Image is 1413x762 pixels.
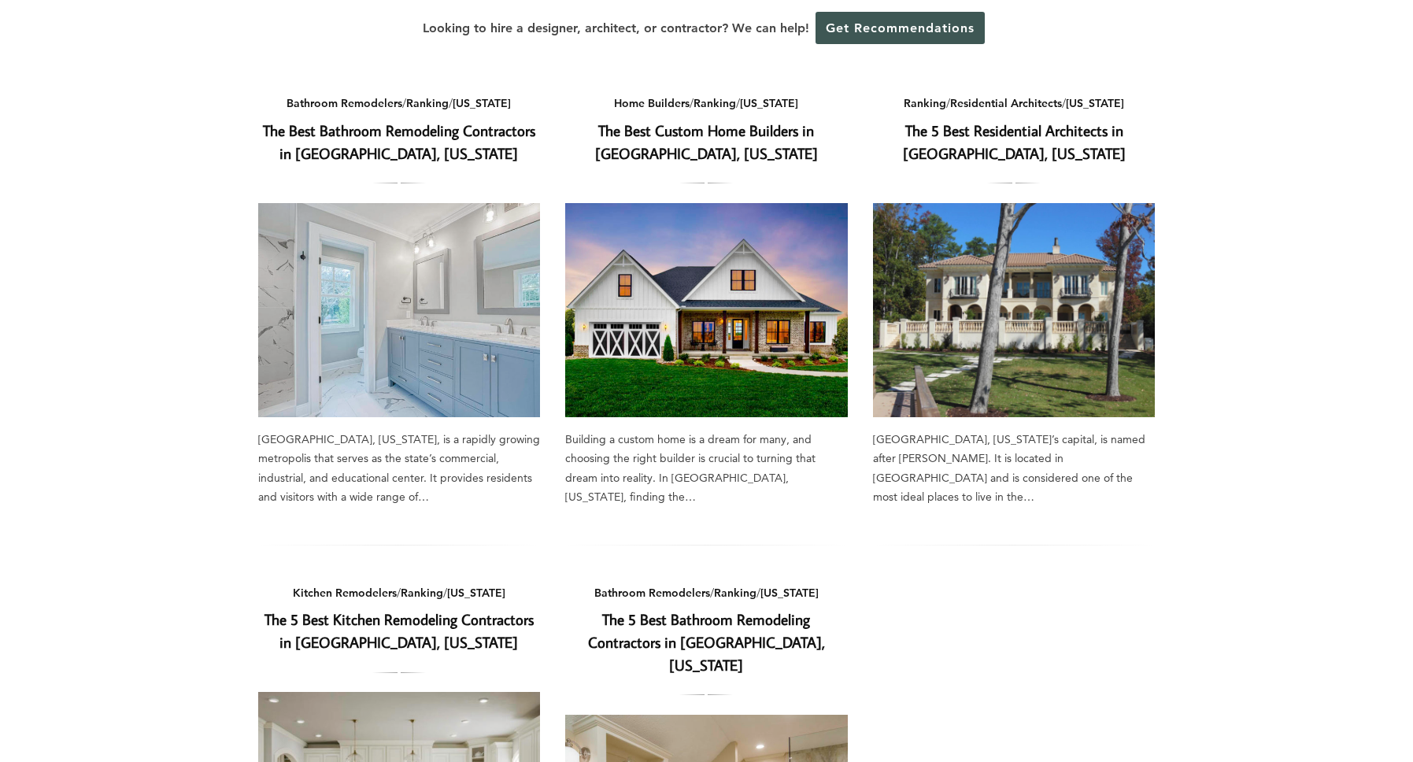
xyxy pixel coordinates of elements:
a: Residential Architects [950,96,1062,110]
div: / / [258,583,541,603]
a: Get Recommendations [816,12,985,44]
a: The Best Custom Home Builders in [GEOGRAPHIC_DATA], [US_STATE] [595,120,818,163]
div: / / [258,94,541,113]
a: The Best Bathroom Remodeling Contractors in [GEOGRAPHIC_DATA], [US_STATE] [258,203,541,417]
div: [GEOGRAPHIC_DATA], [US_STATE]’s capital, is named after [PERSON_NAME]. It is located in [GEOGRAPH... [873,430,1156,507]
a: [US_STATE] [740,96,798,110]
a: The 5 Best Kitchen Remodeling Contractors in [GEOGRAPHIC_DATA], [US_STATE] [264,609,534,652]
a: Bathroom Remodelers [287,96,402,110]
a: The 5 Best Residential Architects in [GEOGRAPHIC_DATA], [US_STATE] [903,120,1126,163]
a: The 5 Best Bathroom Remodeling Contractors in [GEOGRAPHIC_DATA], [US_STATE] [588,609,825,675]
a: [US_STATE] [447,586,505,600]
a: Ranking [904,96,946,110]
div: / / [565,94,848,113]
div: / / [565,583,848,603]
a: [US_STATE] [1066,96,1124,110]
a: [US_STATE] [760,586,819,600]
a: Home Builders [614,96,690,110]
div: / / [873,94,1156,113]
a: The Best Bathroom Remodeling Contractors in [GEOGRAPHIC_DATA], [US_STATE] [263,120,535,163]
a: Ranking [401,586,443,600]
div: Building a custom home is a dream for many, and choosing the right builder is crucial to turning ... [565,430,848,507]
a: The 5 Best Residential Architects in [GEOGRAPHIC_DATA], [US_STATE] [873,203,1156,417]
a: Bathroom Remodelers [594,586,710,600]
a: Ranking [406,96,449,110]
a: Kitchen Remodelers [293,586,397,600]
a: Ranking [714,586,756,600]
a: [US_STATE] [453,96,511,110]
a: The Best Custom Home Builders in [GEOGRAPHIC_DATA], [US_STATE] [565,203,848,417]
div: [GEOGRAPHIC_DATA], [US_STATE], is a rapidly growing metropolis that serves as the state’s commerc... [258,430,541,507]
a: Ranking [694,96,736,110]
